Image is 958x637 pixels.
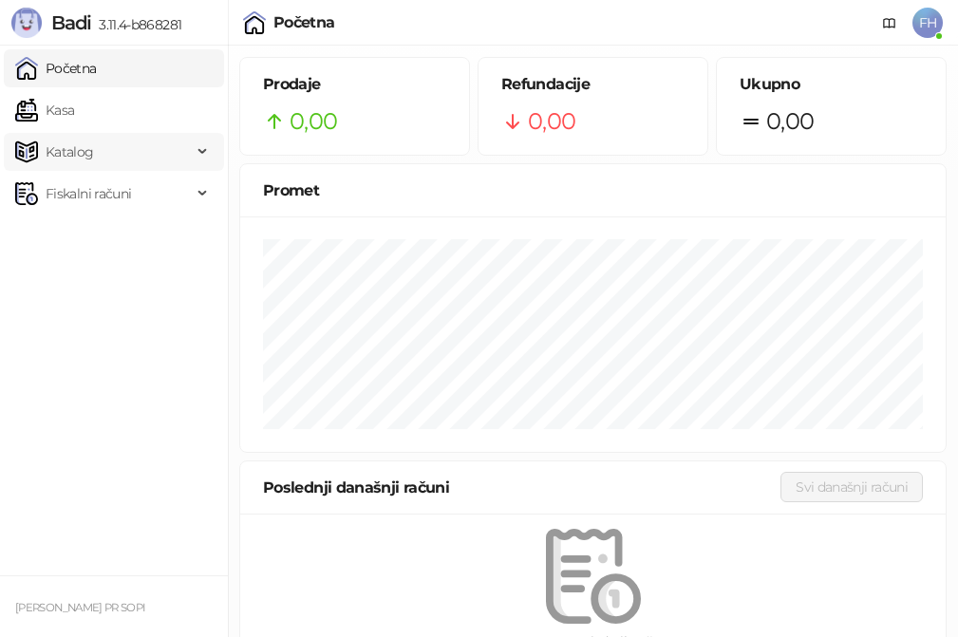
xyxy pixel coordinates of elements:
span: FH [912,8,943,38]
span: 0,00 [290,103,337,140]
span: 3.11.4-b868281 [91,16,181,33]
h5: Ukupno [740,73,923,96]
span: 0,00 [766,103,814,140]
button: Svi današnji računi [780,472,923,502]
span: Katalog [46,133,94,171]
span: Badi [51,11,91,34]
h5: Prodaje [263,73,446,96]
div: Promet [263,178,923,202]
small: [PERSON_NAME] PR SOPI [15,601,146,614]
h5: Refundacije [501,73,685,96]
a: Dokumentacija [874,8,905,38]
a: Početna [15,49,97,87]
div: Početna [273,15,335,30]
div: Poslednji današnji računi [263,476,780,499]
span: 0,00 [528,103,575,140]
a: Kasa [15,91,74,129]
img: Logo [11,8,42,38]
span: Fiskalni računi [46,175,131,213]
